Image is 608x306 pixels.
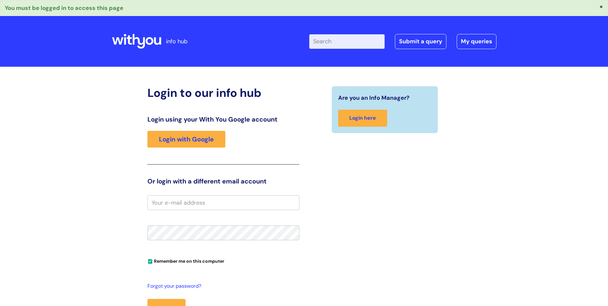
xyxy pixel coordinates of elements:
a: Forgot your password? [147,282,296,291]
a: Submit a query [395,34,446,49]
h2: Login to our info hub [147,86,299,100]
a: My queries [457,34,496,49]
input: Remember me on this computer [148,259,152,264]
div: You can uncheck this option if you're logging in from a shared device [147,256,299,266]
input: Search [309,34,385,48]
span: Are you an Info Manager? [338,93,410,103]
h3: Login using your With You Google account [147,115,299,123]
label: Remember me on this computer [147,257,224,264]
h3: Or login with a different email account [147,177,299,185]
a: Login here [338,110,387,127]
button: × [599,4,603,9]
input: Your e-mail address [147,195,299,210]
a: Login with Google [147,131,225,148]
p: info hub [166,36,187,47]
